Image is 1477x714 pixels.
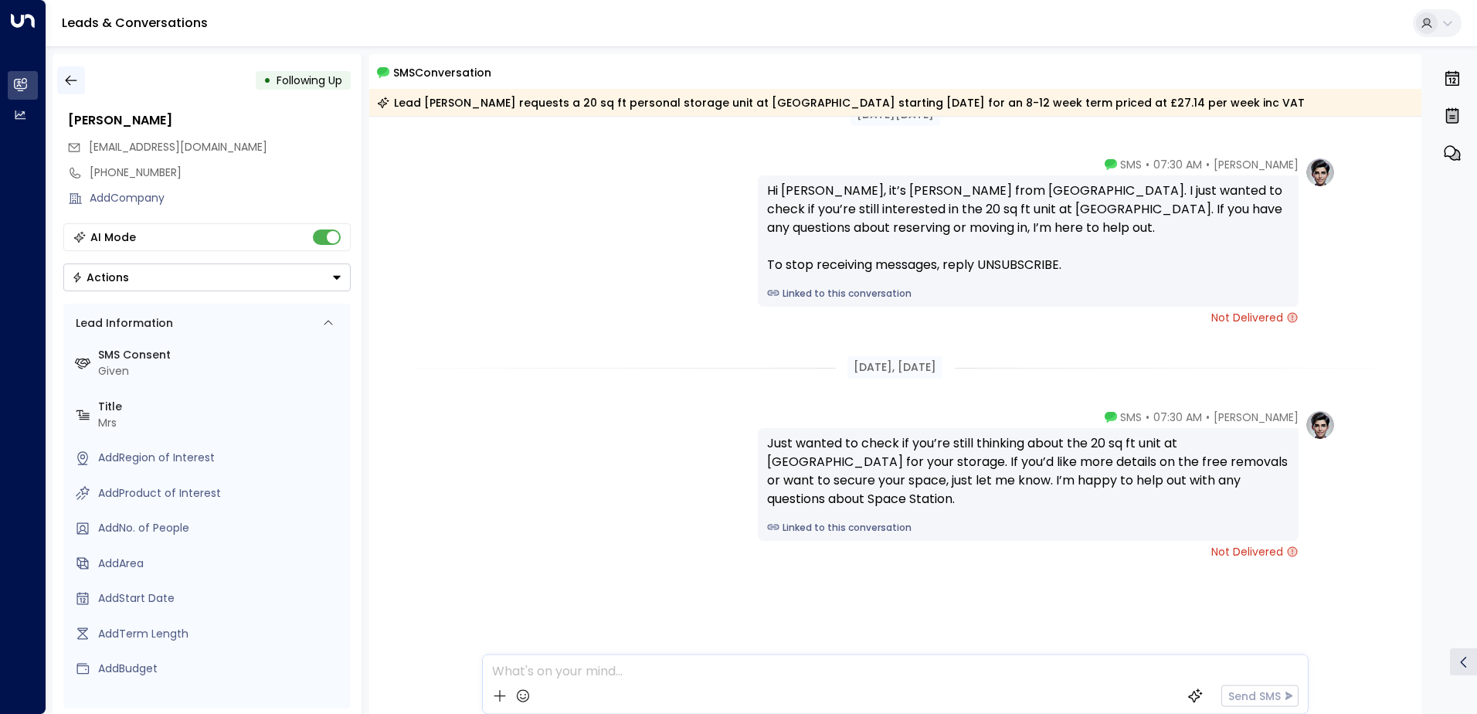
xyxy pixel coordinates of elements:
div: • [263,66,271,94]
div: Hi [PERSON_NAME], it’s [PERSON_NAME] from [GEOGRAPHIC_DATA]. I just wanted to check if you’re sti... [767,182,1289,274]
span: Following Up [277,73,342,88]
button: Actions [63,263,351,291]
span: Not Delivered [1211,310,1299,325]
span: SMS [1120,157,1142,172]
div: [PHONE_NUMBER] [90,165,351,181]
div: AddBudget [98,661,345,677]
span: [EMAIL_ADDRESS][DOMAIN_NAME] [89,139,267,155]
a: Linked to this conversation [767,287,1289,301]
div: Button group with a nested menu [63,263,351,291]
div: Mrs [98,415,345,431]
span: SMS Conversation [393,63,491,81]
div: AddNo. of People [98,520,345,536]
span: 07:30 AM [1153,410,1202,425]
div: [PERSON_NAME] [68,111,351,130]
div: AddArea [98,556,345,572]
div: Actions [72,270,129,284]
div: AddRegion of Interest [98,450,345,466]
div: AddProduct of Interest [98,485,345,501]
a: Linked to this conversation [767,521,1289,535]
span: • [1206,157,1210,172]
span: Not Delivered [1211,544,1299,559]
div: [DATE], [DATE] [847,356,942,379]
label: Title [98,399,345,415]
span: • [1146,410,1149,425]
span: [PERSON_NAME] [1214,410,1299,425]
img: profile-logo.png [1305,410,1336,440]
span: 07:30 AM [1153,157,1202,172]
span: sholtocampbell@gmail.com [89,139,267,155]
label: SMS Consent [98,347,345,363]
div: Lead Information [70,315,173,331]
span: SMS [1120,410,1142,425]
span: [PERSON_NAME] [1214,157,1299,172]
img: profile-logo.png [1305,157,1336,188]
div: AddStart Date [98,590,345,607]
div: AddCompany [90,190,351,206]
div: AI Mode [90,229,136,245]
label: Source [98,696,345,712]
span: • [1146,157,1149,172]
div: AddTerm Length [98,626,345,642]
div: Given [98,363,345,379]
span: • [1206,410,1210,425]
div: Lead [PERSON_NAME] requests a 20 sq ft personal storage unit at [GEOGRAPHIC_DATA] starting [DATE]... [377,95,1305,110]
a: Leads & Conversations [62,14,208,32]
div: Just wanted to check if you’re still thinking about the 20 sq ft unit at [GEOGRAPHIC_DATA] for yo... [767,434,1289,508]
